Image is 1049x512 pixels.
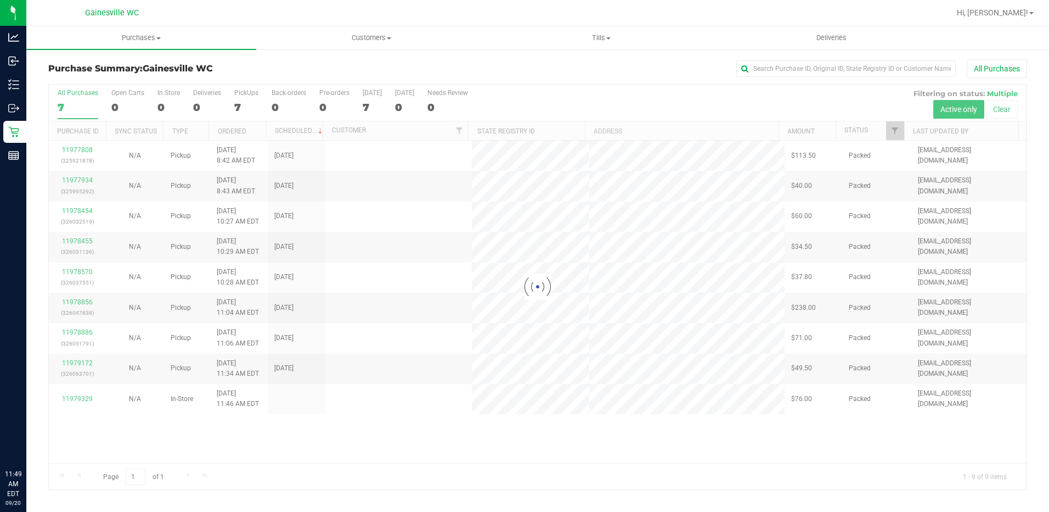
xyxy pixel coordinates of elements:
[8,55,19,66] inline-svg: Inbound
[257,33,486,43] span: Customers
[26,33,256,43] span: Purchases
[143,63,213,74] span: Gainesville WC
[8,79,19,90] inline-svg: Inventory
[256,26,486,49] a: Customers
[5,469,21,499] p: 11:49 AM EDT
[487,26,717,49] a: Tills
[26,26,256,49] a: Purchases
[957,8,1028,17] span: Hi, [PERSON_NAME]!
[85,8,139,18] span: Gainesville WC
[8,32,19,43] inline-svg: Analytics
[48,64,375,74] h3: Purchase Summary:
[11,424,44,457] iframe: Resource center
[8,126,19,137] inline-svg: Retail
[5,499,21,507] p: 09/20
[8,150,19,161] inline-svg: Reports
[967,59,1027,78] button: All Purchases
[487,33,716,43] span: Tills
[8,103,19,114] inline-svg: Outbound
[32,422,46,436] iframe: Resource center unread badge
[736,60,956,77] input: Search Purchase ID, Original ID, State Registry ID or Customer Name...
[717,26,946,49] a: Deliveries
[802,33,861,43] span: Deliveries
